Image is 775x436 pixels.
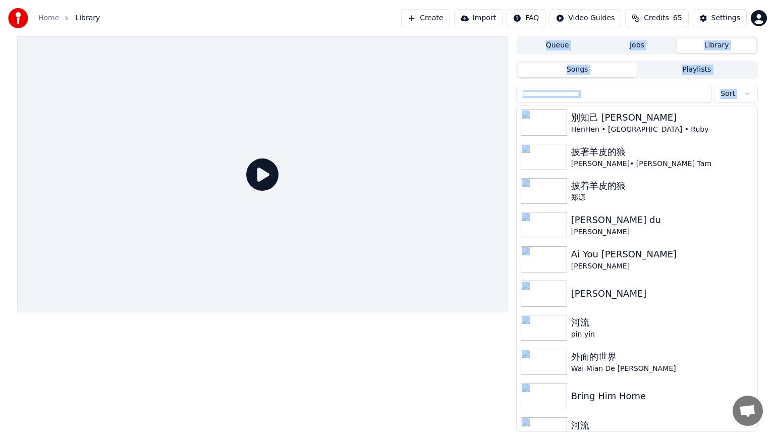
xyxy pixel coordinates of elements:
[571,247,753,261] div: Ai You [PERSON_NAME]
[8,8,28,28] img: youka
[571,261,753,271] div: [PERSON_NAME]
[721,89,735,99] span: Sort
[571,389,753,403] div: Bring Him Home
[677,38,756,53] button: Library
[644,13,669,23] span: Credits
[693,9,747,27] button: Settings
[571,315,753,330] div: 河流
[571,193,753,203] div: 郑源
[571,364,753,374] div: Wai Mian De [PERSON_NAME]
[549,9,621,27] button: Video Guides
[571,159,753,169] div: [PERSON_NAME]• [PERSON_NAME] Tam
[597,38,677,53] button: Jobs
[518,38,597,53] button: Queue
[571,125,753,135] div: HenHen • [GEOGRAPHIC_DATA] • Ruby
[711,13,740,23] div: Settings
[733,396,763,426] div: Open chat
[571,418,753,432] div: 河流
[571,330,753,340] div: pin yin
[571,213,753,227] div: [PERSON_NAME] du
[571,111,753,125] div: 別知己 [PERSON_NAME]
[571,227,753,237] div: [PERSON_NAME]
[571,145,753,159] div: 披著羊皮的狼
[518,63,637,77] button: Songs
[571,179,753,193] div: 披着羊皮的狼
[571,350,753,364] div: 外面的世界
[38,13,100,23] nav: breadcrumb
[625,9,688,27] button: Credits65
[454,9,503,27] button: Import
[507,9,545,27] button: FAQ
[571,287,753,301] div: [PERSON_NAME]
[75,13,100,23] span: Library
[673,13,682,23] span: 65
[401,9,450,27] button: Create
[38,13,59,23] a: Home
[637,63,756,77] button: Playlists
